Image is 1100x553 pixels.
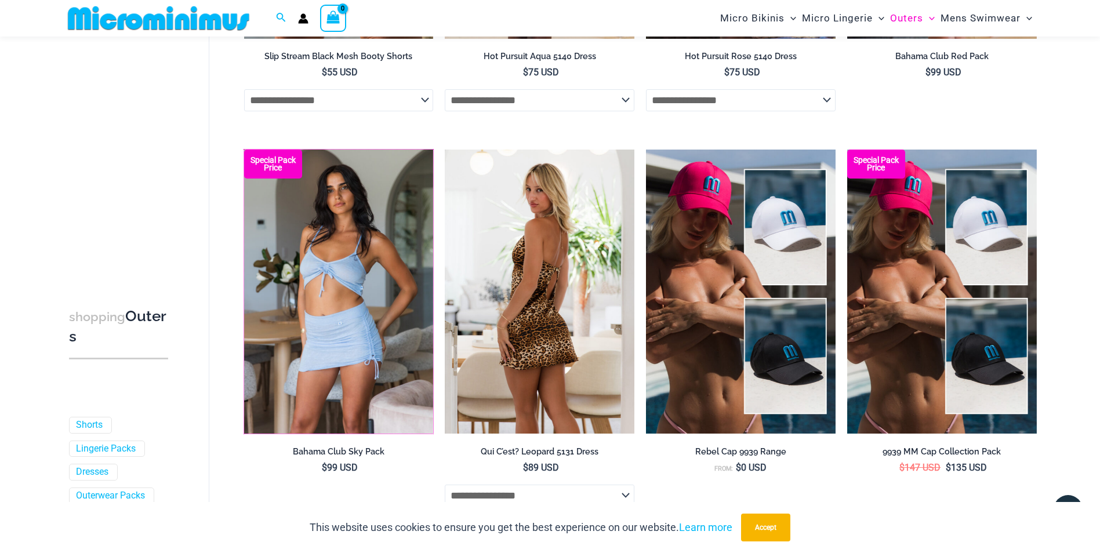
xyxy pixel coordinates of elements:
bdi: 147 USD [899,462,941,473]
span: Menu Toggle [923,3,935,33]
img: Rebel Cap [646,150,836,434]
bdi: 99 USD [925,67,961,78]
span: $ [322,462,327,473]
a: qui c'est leopard 5131 dress 01qui c'est leopard 5131 dress 04qui c'est leopard 5131 dress 04 [445,150,634,434]
span: $ [899,462,905,473]
a: Dresses [76,467,108,479]
a: Micro LingerieMenu ToggleMenu Toggle [799,3,887,33]
bdi: 89 USD [523,462,559,473]
span: $ [946,462,951,473]
span: shopping [69,310,125,324]
a: Account icon link [298,13,308,24]
span: From: [714,465,733,472]
a: Qui C’est? Leopard 5131 Dress [445,446,634,461]
bdi: 135 USD [946,462,987,473]
span: Menu Toggle [785,3,796,33]
bdi: 75 USD [523,67,559,78]
b: Special Pack Price [847,157,905,172]
a: Hot Pursuit Aqua 5140 Dress [445,51,634,66]
span: $ [724,67,729,78]
span: $ [322,67,327,78]
h2: Qui C’est? Leopard 5131 Dress [445,446,634,457]
a: View Shopping Cart, empty [320,5,347,31]
a: Micro BikinisMenu ToggleMenu Toggle [717,3,799,33]
a: Mens SwimwearMenu ToggleMenu Toggle [938,3,1035,33]
h2: Hot Pursuit Aqua 5140 Dress [445,51,634,62]
a: Slip Stream Black Mesh Booty Shorts [244,51,434,66]
nav: Site Navigation [716,2,1037,35]
h2: Rebel Cap 9939 Range [646,446,836,457]
img: Rebel Cap [847,150,1037,434]
h2: Hot Pursuit Rose 5140 Dress [646,51,836,62]
a: Bahama Club Red Pack [847,51,1037,66]
span: $ [925,67,931,78]
a: OutersMenu ToggleMenu Toggle [887,3,938,33]
h2: Bahama Club Sky Pack [244,446,434,457]
a: Outerwear Packs [76,490,145,503]
a: Rebel Cap 9939 Range [646,446,836,461]
a: Learn more [679,521,732,533]
a: Shorts [76,419,103,431]
bdi: 55 USD [322,67,358,78]
a: Rebel CapRebel Cap BlackElectric Blue 9939 Cap 07Rebel Cap BlackElectric Blue 9939 Cap 07 [646,150,836,434]
span: Mens Swimwear [941,3,1021,33]
h2: Bahama Club Red Pack [847,51,1037,62]
span: $ [736,462,741,473]
span: $ [523,67,528,78]
a: Rebel Cap Rebel Cap BlackElectric Blue 9939 Cap 05Rebel Cap BlackElectric Blue 9939 Cap 05 [847,150,1037,434]
span: Menu Toggle [1021,3,1032,33]
bdi: 75 USD [724,67,760,78]
p: This website uses cookies to ensure you get the best experience on our website. [310,519,732,536]
a: Lingerie Packs [76,443,136,455]
h2: Slip Stream Black Mesh Booty Shorts [244,51,434,62]
bdi: 0 USD [736,462,767,473]
span: Micro Lingerie [802,3,873,33]
span: $ [523,462,528,473]
span: Menu Toggle [873,3,884,33]
a: 9939 MM Cap Collection Pack [847,446,1037,461]
a: Hot Pursuit Rose 5140 Dress [646,51,836,66]
a: Bahama Club Sky 9170 Crop Top 5404 Skirt 01 Bahama Club Sky 9170 Crop Top 5404 Skirt 06Bahama Clu... [244,150,434,434]
bdi: 99 USD [322,462,358,473]
button: Accept [741,514,790,541]
h3: Outers [69,307,168,347]
iframe: TrustedSite Certified [69,39,173,271]
a: Bahama Club Sky Pack [244,446,434,461]
span: Micro Bikinis [720,3,785,33]
img: MM SHOP LOGO FLAT [63,5,254,31]
a: Search icon link [276,11,286,26]
img: qui c'est leopard 5131 dress 04 [445,150,634,434]
span: Outers [890,3,923,33]
h2: 9939 MM Cap Collection Pack [847,446,1037,457]
b: Special Pack Price [244,157,302,172]
img: Bahama Club Sky 9170 Crop Top 5404 Skirt 01 [244,150,434,434]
